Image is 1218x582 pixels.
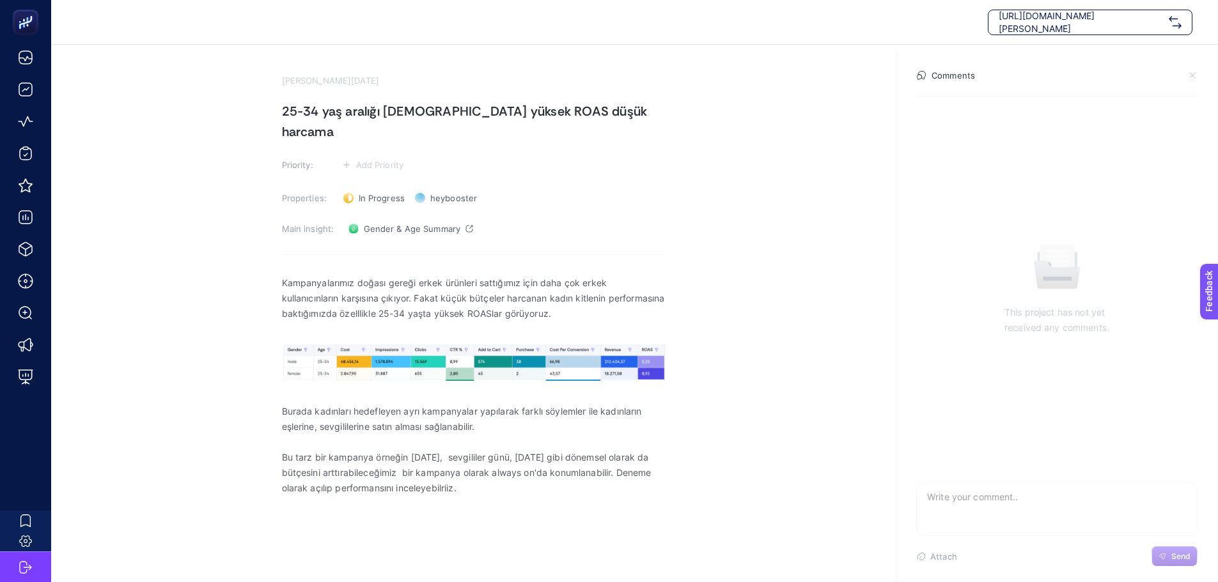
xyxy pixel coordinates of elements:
h3: Priority: [282,160,336,170]
p: This project has not yet received any comments. [1004,305,1109,335]
p: Burada kadınları hedefleyen ayrı kampanyalar yapılarak farklı söylemler ile kadınların eşlerine, ... [282,404,666,434]
img: 1755678808231-image.png [282,344,666,380]
p: Kampanyalarımız doğası gereği erkek ürünleri sattığımız için daha çok erkek kullanıcınların karşı... [282,275,666,321]
h4: Comments [932,70,975,80]
span: Send [1171,551,1191,562]
button: Add Priority [338,157,408,172]
h3: Main insight: [282,224,336,234]
a: Gender & Age Summary [343,218,479,239]
span: Attach [930,551,957,562]
span: [URL][DOMAIN_NAME][PERSON_NAME] [999,10,1164,35]
div: Rich Text Editor. Editing area: main [282,267,666,523]
time: [PERSON_NAME][DATE] [282,75,379,86]
span: In Progress [359,193,405,203]
img: svg%3e [1169,16,1182,29]
h1: 25-34 yaş aralığı [DEMOGRAPHIC_DATA] yüksek ROAS düşük harcama [282,101,666,142]
button: Send [1152,546,1198,567]
span: Gender & Age Summary [364,224,461,234]
span: Add Priority [356,160,404,170]
span: Feedback [8,4,49,14]
h3: Properties: [282,193,336,203]
p: Bu tarz bir kampanya örneğin [DATE], sevgililer günü, [DATE] gibi dönemsel olarak da bütçesini ar... [282,450,666,496]
span: heybooster [430,193,477,203]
